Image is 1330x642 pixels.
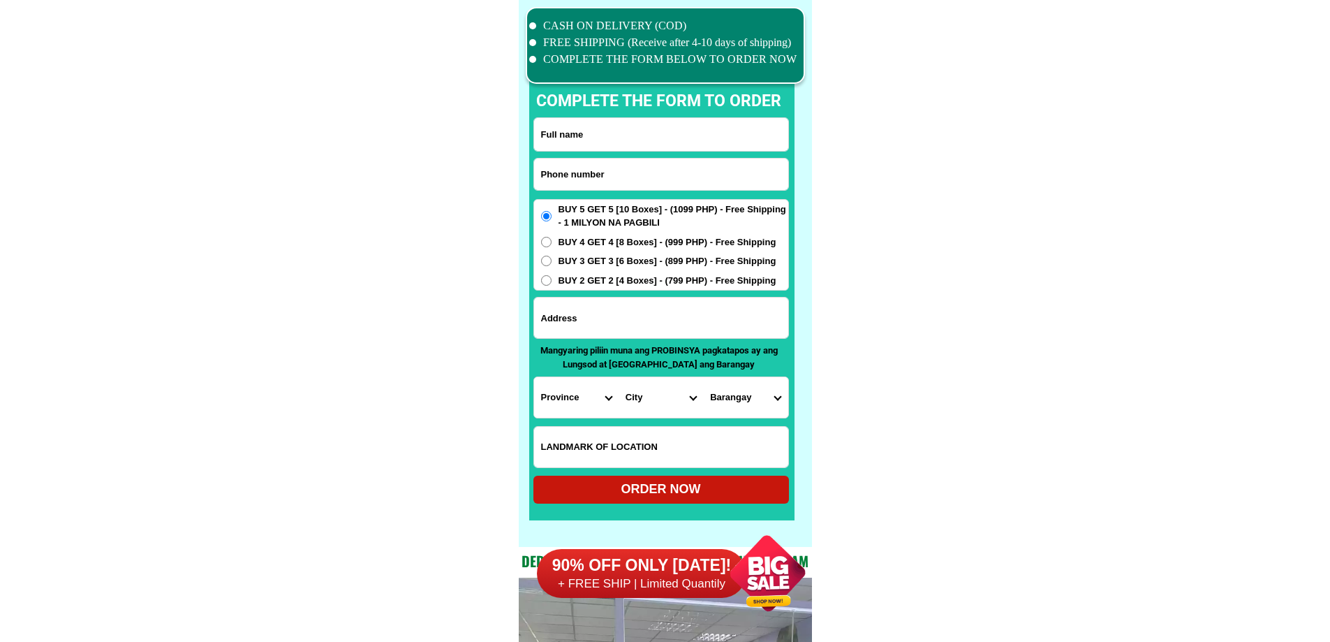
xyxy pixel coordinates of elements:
p: Mangyaring piliin muna ang PROBINSYA pagkatapos ay ang Lungsod at [GEOGRAPHIC_DATA] ang Barangay [533,344,785,371]
input: BUY 2 GET 2 [4 Boxes] - (799 PHP) - Free Shipping [541,275,552,286]
h6: + FREE SHIP | Limited Quantily [537,576,746,592]
li: FREE SHIPPING (Receive after 4-10 days of shipping) [529,34,797,51]
input: Input LANDMARKOFLOCATION [534,427,788,467]
input: Input address [534,298,788,338]
span: BUY 5 GET 5 [10 Boxes] - (1099 PHP) - Free Shipping - 1 MILYON NA PAGBILI [559,203,788,230]
input: Input phone_number [534,159,788,190]
p: complete the form to order [522,89,795,114]
span: BUY 2 GET 2 [4 Boxes] - (799 PHP) - Free Shipping [559,274,776,288]
select: Select province [534,377,619,418]
input: BUY 5 GET 5 [10 Boxes] - (1099 PHP) - Free Shipping - 1 MILYON NA PAGBILI [541,211,552,221]
div: ORDER NOW [533,480,789,499]
input: Input full_name [534,118,788,151]
select: Select district [619,377,703,418]
input: BUY 4 GET 4 [8 Boxes] - (999 PHP) - Free Shipping [541,237,552,247]
h2: Dedicated and professional consulting team [519,550,812,571]
input: BUY 3 GET 3 [6 Boxes] - (899 PHP) - Free Shipping [541,256,552,266]
li: CASH ON DELIVERY (COD) [529,17,797,34]
h6: 90% OFF ONLY [DATE]! [537,555,746,576]
span: BUY 4 GET 4 [8 Boxes] - (999 PHP) - Free Shipping [559,235,776,249]
li: COMPLETE THE FORM BELOW TO ORDER NOW [529,51,797,68]
select: Select commune [703,377,788,418]
span: BUY 3 GET 3 [6 Boxes] - (899 PHP) - Free Shipping [559,254,776,268]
